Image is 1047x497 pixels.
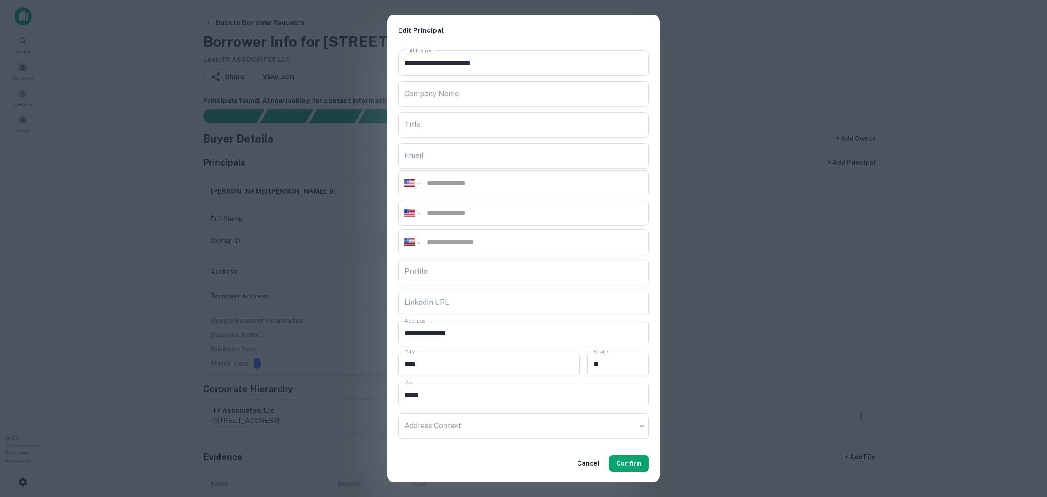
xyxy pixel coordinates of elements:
[398,413,649,439] div: ​
[1002,424,1047,468] iframe: Chat Widget
[404,378,413,386] label: Zip
[404,348,415,355] label: City
[593,348,608,355] label: State
[404,317,425,324] label: Address
[609,455,649,472] button: Confirm
[573,455,603,472] button: Cancel
[404,46,431,54] label: Full Name
[387,15,660,47] h2: Edit Principal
